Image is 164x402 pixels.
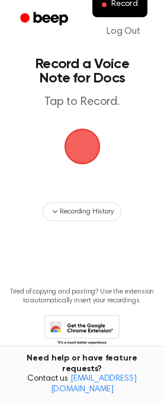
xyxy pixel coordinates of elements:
[12,8,79,31] a: Beep
[65,129,100,164] img: Beep Logo
[51,375,137,394] a: [EMAIL_ADDRESS][DOMAIN_NAME]
[43,202,121,221] button: Recording History
[9,288,155,305] p: Tired of copying and pasting? Use the extension to automatically insert your recordings.
[21,57,143,85] h1: Record a Voice Note for Docs
[60,206,113,217] span: Recording History
[95,17,152,46] a: Log Out
[7,374,157,395] span: Contact us
[21,95,143,110] p: Tap to Record.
